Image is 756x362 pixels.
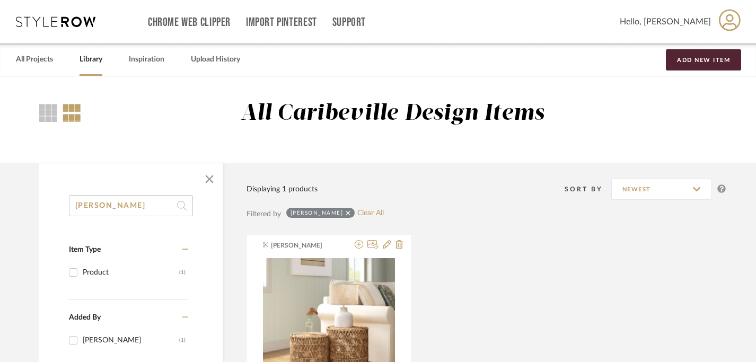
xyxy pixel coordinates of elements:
span: Added By [69,314,101,321]
a: Chrome Web Clipper [148,18,231,27]
a: Library [80,52,102,67]
div: [PERSON_NAME] [291,209,344,216]
span: Item Type [69,246,101,253]
button: Add New Item [666,49,741,70]
div: (1) [179,332,186,349]
a: Import Pinterest [246,18,317,27]
div: (1) [179,264,186,281]
a: Upload History [191,52,240,67]
a: All Projects [16,52,53,67]
a: Clear All [357,209,384,218]
div: All Caribeville Design Items [241,100,545,127]
div: Displaying 1 products [247,183,318,195]
div: [PERSON_NAME] [83,332,179,349]
button: Close [199,169,220,190]
span: [PERSON_NAME] [271,241,338,250]
div: Product [83,264,179,281]
input: Search within 1 results [69,195,193,216]
a: Inspiration [129,52,164,67]
div: Sort By [565,184,611,195]
span: Hello, [PERSON_NAME] [620,15,711,28]
div: Filtered by [247,208,281,220]
a: Support [332,18,366,27]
